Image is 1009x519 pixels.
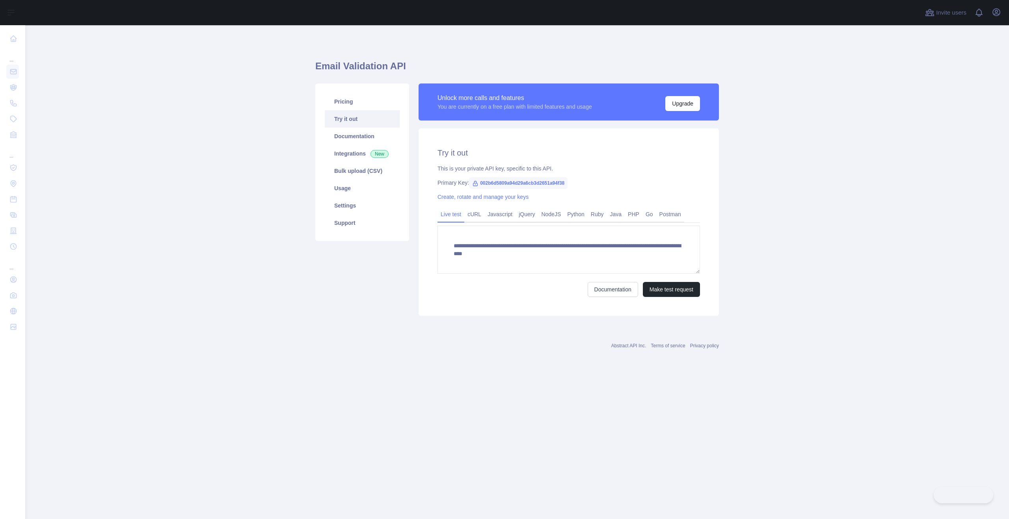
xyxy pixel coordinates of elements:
a: Privacy policy [690,343,719,348]
div: This is your private API key, specific to this API. [437,165,700,172]
div: ... [6,255,19,271]
a: Try it out [325,110,400,128]
a: Settings [325,197,400,214]
a: Python [564,208,588,221]
a: Go [642,208,656,221]
a: Bulk upload (CSV) [325,162,400,180]
a: Java [607,208,625,221]
a: Documentation [325,128,400,145]
a: Terms of service [651,343,685,348]
a: Support [325,214,400,232]
div: ... [6,47,19,63]
a: Documentation [588,282,638,297]
div: Unlock more calls and features [437,93,592,103]
a: Integrations New [325,145,400,162]
a: jQuery [516,208,538,221]
a: Live test [437,208,464,221]
span: New [370,150,389,158]
a: PHP [625,208,642,221]
button: Make test request [643,282,700,297]
div: ... [6,143,19,159]
a: Create, rotate and manage your keys [437,194,529,200]
a: Pricing [325,93,400,110]
span: Invite users [936,8,966,17]
a: Abstract API Inc. [611,343,646,348]
h1: Email Validation API [315,60,719,79]
a: NodeJS [538,208,564,221]
a: Javascript [484,208,516,221]
button: Invite users [923,6,968,19]
div: Primary Key: [437,179,700,187]
button: Upgrade [665,96,700,111]
iframe: Toggle Customer Support [934,487,993,503]
h2: Try it out [437,147,700,158]
a: Postman [656,208,684,221]
a: cURL [464,208,484,221]
a: Usage [325,180,400,197]
span: 002b6d5809a94d29a6cb3d2651a94f38 [469,177,568,189]
a: Ruby [588,208,607,221]
div: You are currently on a free plan with limited features and usage [437,103,592,111]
